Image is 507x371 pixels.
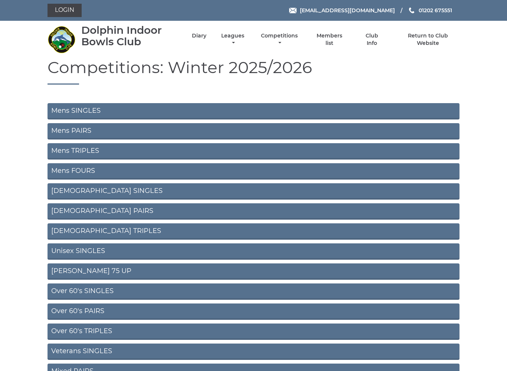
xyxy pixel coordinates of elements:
a: Over 60's SINGLES [48,283,459,300]
div: Dolphin Indoor Bowls Club [81,24,179,47]
img: Email [289,8,297,13]
img: Phone us [409,7,414,13]
a: [DEMOGRAPHIC_DATA] PAIRS [48,203,459,220]
h1: Competitions: Winter 2025/2026 [48,58,459,85]
span: 01202 675551 [419,7,452,14]
a: [DEMOGRAPHIC_DATA] TRIPLES [48,223,459,240]
img: Dolphin Indoor Bowls Club [48,26,75,53]
a: Over 60's TRIPLES [48,324,459,340]
a: Mens FOURS [48,163,459,180]
a: Mens PAIRS [48,123,459,139]
a: Club Info [360,32,384,47]
a: Login [48,4,82,17]
a: Phone us 01202 675551 [408,6,452,14]
a: Over 60's PAIRS [48,303,459,320]
a: Mens TRIPLES [48,143,459,160]
a: Veterans SINGLES [48,344,459,360]
span: [EMAIL_ADDRESS][DOMAIN_NAME] [300,7,395,14]
a: Mens SINGLES [48,103,459,119]
a: Diary [192,32,206,39]
a: [PERSON_NAME] 75 UP [48,263,459,280]
a: Email [EMAIL_ADDRESS][DOMAIN_NAME] [289,6,395,14]
a: Unisex SINGLES [48,243,459,260]
a: Leagues [219,32,246,47]
a: [DEMOGRAPHIC_DATA] SINGLES [48,183,459,200]
a: Competitions [259,32,300,47]
a: Members list [313,32,347,47]
a: Return to Club Website [397,32,459,47]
